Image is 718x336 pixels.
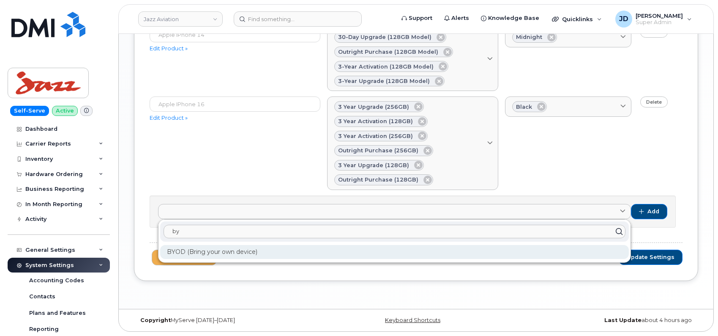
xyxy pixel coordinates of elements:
div: BYOD (Bring your own device) [160,245,629,259]
a: Delete [640,96,668,107]
span: Alerts [451,14,469,22]
a: 30-day upgrade (128GB model)Outright purchase (128GB model)3-year activation (128GB model)3-year ... [327,27,498,91]
div: MyServe [DATE]–[DATE] [134,317,322,324]
span: Super Admin [636,19,683,26]
a: Black [505,96,631,117]
button: Update Settings [619,250,683,265]
a: Support [396,10,438,27]
input: Find something... [234,11,362,27]
span: Outright purchase (128GB model) [338,48,438,56]
span: 3 year activation (128GB) [338,117,413,125]
span: Add [647,208,659,215]
strong: Last Update [604,317,642,323]
a: 3 year upgrade (256GB)3 year activation (128GB)3 year activation (256GB)Outright purchase (256GB)... [327,96,498,190]
div: Justin de Vesine [609,11,698,28]
a: Edit Product » [150,114,188,121]
a: Midnight [505,27,631,47]
div: Quicklinks [546,11,608,28]
span: 30-day upgrade (128GB model) [338,33,431,41]
button: Add [631,204,667,219]
span: Midnight [516,33,542,41]
span: 3 year upgrade (128GB) [338,161,409,169]
span: [PERSON_NAME] [636,12,683,19]
div: about 4 hours ago [510,317,698,324]
a: Jazz Aviation [138,11,223,27]
span: 3 year activation (256GB) [338,132,413,140]
button: Permit All Products [152,250,217,265]
span: Quicklinks [562,16,593,22]
span: Black [516,103,532,111]
span: Support [409,14,432,22]
span: Update Settings [627,253,674,261]
span: Outright purchase (128GB) [338,176,418,184]
a: Knowledge Base [475,10,545,27]
span: Knowledge Base [488,14,539,22]
a: Alerts [438,10,475,27]
span: 3-year upgrade (128GB model) [338,77,430,85]
a: Edit Product » [150,45,188,52]
span: Outright purchase (256GB) [338,146,418,154]
span: 3 year upgrade (256GB) [338,103,409,111]
span: JD [619,14,628,24]
strong: Copyright [140,317,171,323]
a: Keyboard Shortcuts [385,317,440,323]
span: 3-year activation (128GB model) [338,63,434,71]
